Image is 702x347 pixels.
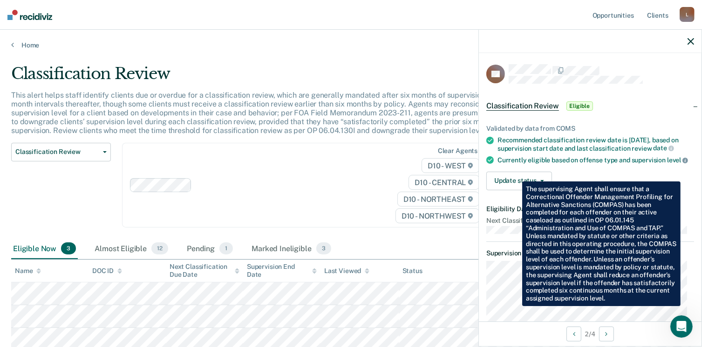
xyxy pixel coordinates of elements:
[324,267,369,275] div: Last Viewed
[402,267,423,275] div: Status
[566,101,593,111] span: Eligible
[667,156,688,164] span: level
[7,10,52,20] img: Recidiviz
[438,147,477,155] div: Clear agents
[219,242,233,254] span: 1
[486,172,552,190] button: Update status
[566,327,581,341] button: Previous Opportunity
[498,156,694,164] div: Currently eligible based on offense type and supervision
[486,125,694,133] div: Validated by data from COMS
[11,64,538,91] div: Classification Review
[680,7,695,22] div: L
[151,242,168,254] span: 12
[479,321,702,346] div: 2 / 4
[422,158,479,173] span: D10 - WEST
[92,267,122,275] div: DOC ID
[93,239,170,259] div: Almost Eligible
[599,327,614,341] button: Next Opportunity
[653,144,674,152] span: date
[170,263,239,279] div: Next Classification Due Date
[11,91,532,135] p: This alert helps staff identify clients due or overdue for a classification review, which are gen...
[486,217,694,225] dt: Next Classification Due Date
[247,263,317,279] div: Supervision End Date
[61,242,76,254] span: 3
[486,101,559,111] span: Classification Review
[11,41,691,49] a: Home
[15,267,41,275] div: Name
[11,239,78,259] div: Eligible Now
[15,148,99,156] span: Classification Review
[498,136,694,152] div: Recommended classification review date is [DATE], based on supervision start date and last classi...
[395,208,479,223] span: D10 - NORTHWEST
[486,205,694,213] dt: Eligibility Date
[316,242,331,254] span: 3
[185,239,235,259] div: Pending
[409,175,479,190] span: D10 - CENTRAL
[250,239,333,259] div: Marked Ineligible
[670,315,693,338] iframe: Intercom live chat
[479,91,702,121] div: Classification ReviewEligible
[486,249,694,257] dt: Supervision
[397,192,479,207] span: D10 - NORTHEAST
